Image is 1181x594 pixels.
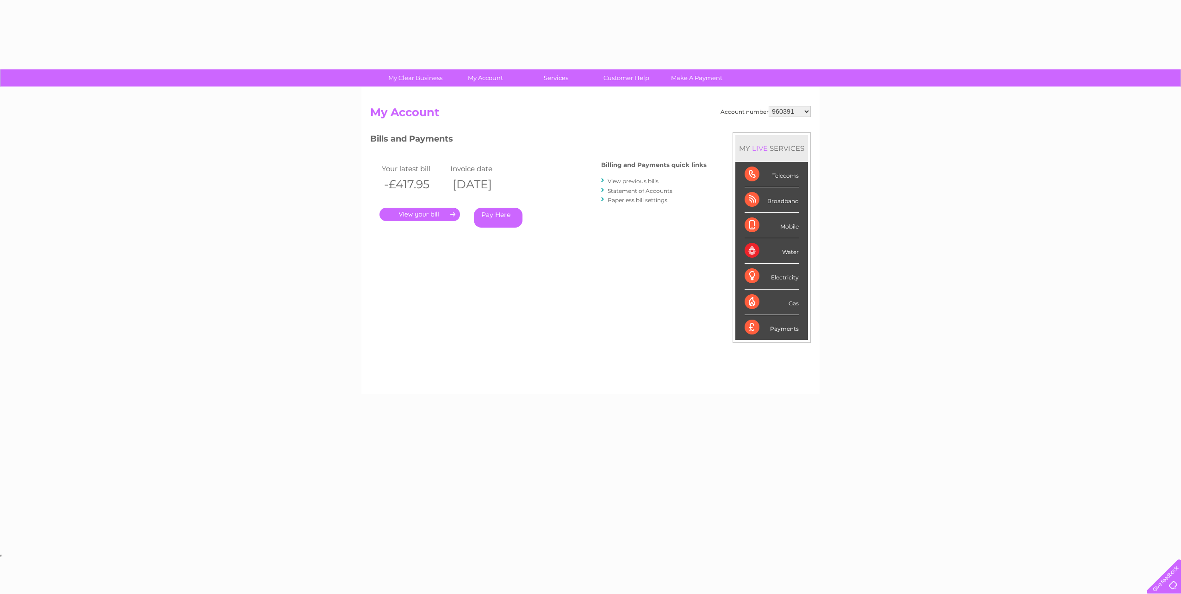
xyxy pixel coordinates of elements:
a: Paperless bill settings [608,197,667,204]
div: MY SERVICES [735,135,808,161]
div: Gas [745,290,799,315]
a: My Clear Business [377,69,454,87]
h4: Billing and Payments quick links [601,161,707,168]
div: Payments [745,315,799,340]
div: LIVE [750,144,770,153]
td: Invoice date [448,162,516,175]
div: Account number [721,106,811,117]
div: Telecoms [745,162,799,187]
a: Services [518,69,594,87]
a: My Account [448,69,524,87]
a: . [379,208,460,221]
div: Water [745,238,799,264]
div: Mobile [745,213,799,238]
h2: My Account [370,106,811,124]
div: Broadband [745,187,799,213]
th: -£417.95 [379,175,448,194]
h3: Bills and Payments [370,132,707,148]
td: Your latest bill [379,162,448,175]
a: Make A Payment [659,69,735,87]
th: [DATE] [448,175,516,194]
a: View previous bills [608,178,659,185]
div: Electricity [745,264,799,289]
a: Customer Help [588,69,665,87]
a: Statement of Accounts [608,187,672,194]
a: Pay Here [474,208,522,228]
